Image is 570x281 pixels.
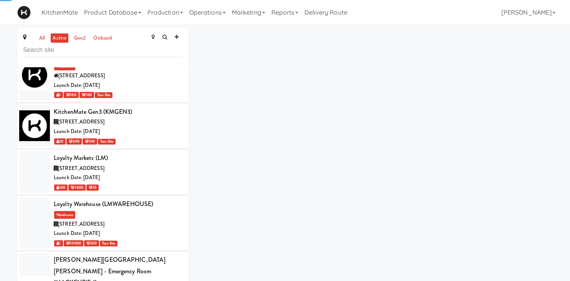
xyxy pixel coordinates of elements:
a: all [37,33,47,43]
a: onboard [91,33,114,43]
span: Test-Site [98,139,116,145]
div: Loyalty Markets (LM) [54,152,182,164]
span: 100 [64,92,78,98]
li: Loyalty Markets (LM)[STREET_ADDRESS]Launch Date: [DATE] 100 1000 10 [17,149,188,195]
span: 1 [54,240,63,246]
span: [STREET_ADDRESS] [58,118,104,125]
span: 100 [54,185,68,191]
span: 1000 [68,185,86,191]
span: 200 [84,240,99,246]
span: 10 [86,185,99,191]
div: Launch Date: [DATE] [54,127,182,136]
span: 10000 [64,240,83,246]
li: Loyalty Warehouse (LMWAREHOUSE)Warehouse[STREET_ADDRESS]Launch Date: [DATE] 1 10000 200Test-Site [17,195,188,251]
span: 100 [83,138,97,145]
div: Launch Date: [DATE] [54,229,182,238]
div: Launch Date: [DATE] [54,173,182,183]
a: active [51,33,68,43]
span: 20 [54,138,66,145]
span: 1 [54,92,63,98]
div: Loyalty Warehouse (LMWAREHOUSE) [54,198,182,210]
div: Launch Date: [DATE] [54,81,182,90]
span: Warehouse [54,211,75,219]
span: [STREET_ADDRESS] [58,165,104,172]
img: Micromart [17,6,31,19]
span: [STREET_ADDRESS] [58,220,104,228]
li: KitchenMate Garbage (GARBAGE)Warehouse[STREET_ADDRESS]Launch Date: [DATE] 1 100 100Test-Site [17,47,188,103]
li: KitchenMate Gen3 (KMGEN3)[STREET_ADDRESS]Launch Date: [DATE] 20 300 100Test-Site [17,103,188,149]
div: KitchenMate Gen3 (KMGEN3) [54,106,182,118]
span: [STREET_ADDRESS] [58,72,105,79]
a: gen2 [72,33,88,43]
span: 300 [66,138,81,145]
span: 100 [79,92,94,98]
span: Test-Site [95,92,112,98]
input: Search site [23,43,182,57]
span: Test-Site [100,241,117,246]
